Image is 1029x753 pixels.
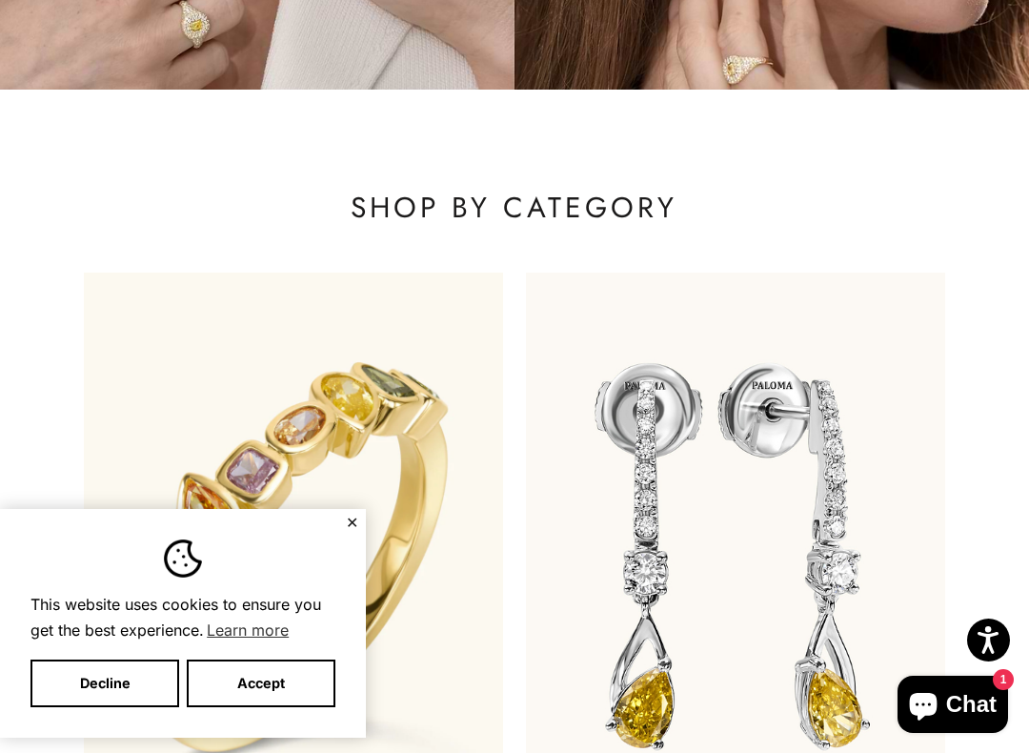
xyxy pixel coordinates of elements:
[164,539,202,578] img: Cookie banner
[30,660,179,707] button: Decline
[204,616,292,644] a: Learn more
[30,593,335,644] span: This website uses cookies to ensure you get the best experience.
[84,189,945,227] p: SHOP BY CATEGORY
[187,660,335,707] button: Accept
[346,517,358,528] button: Close
[892,676,1014,738] inbox-online-store-chat: Shopify online store chat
